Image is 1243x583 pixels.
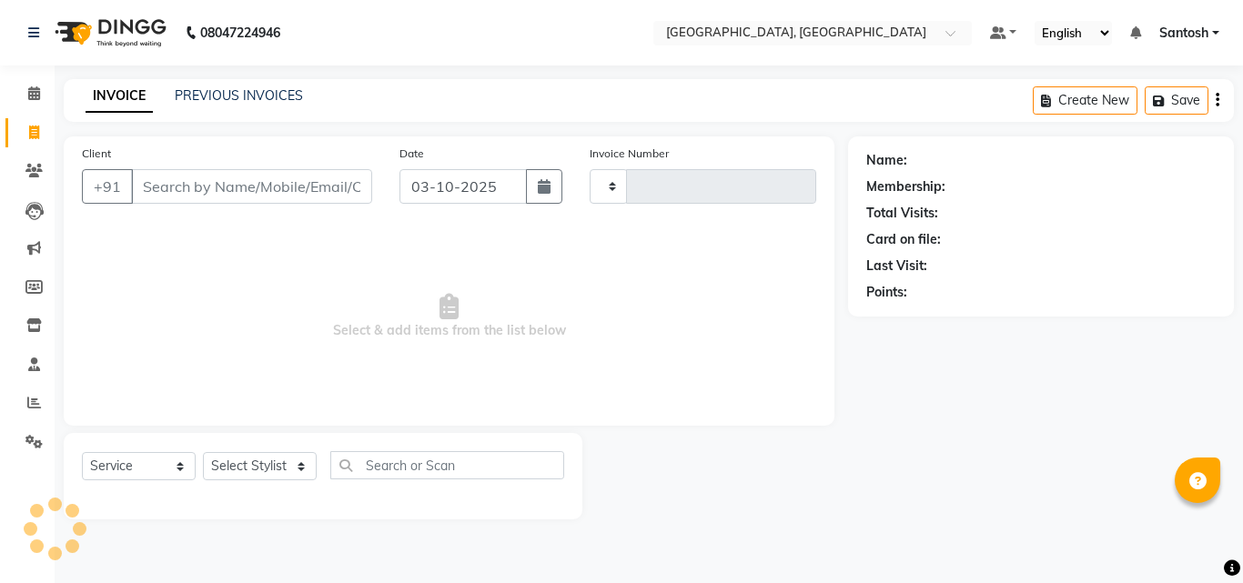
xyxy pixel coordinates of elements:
[866,256,927,276] div: Last Visit:
[200,7,280,58] b: 08047224946
[866,177,945,196] div: Membership:
[590,146,669,162] label: Invoice Number
[131,169,372,204] input: Search by Name/Mobile/Email/Code
[330,451,564,479] input: Search or Scan
[1033,86,1137,115] button: Create New
[866,283,907,302] div: Points:
[866,230,941,249] div: Card on file:
[86,80,153,113] a: INVOICE
[1167,510,1225,565] iframe: chat widget
[866,151,907,170] div: Name:
[399,146,424,162] label: Date
[82,169,133,204] button: +91
[866,204,938,223] div: Total Visits:
[82,146,111,162] label: Client
[1145,86,1208,115] button: Save
[46,7,171,58] img: logo
[175,87,303,104] a: PREVIOUS INVOICES
[1159,24,1208,43] span: Santosh
[82,226,816,407] span: Select & add items from the list below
